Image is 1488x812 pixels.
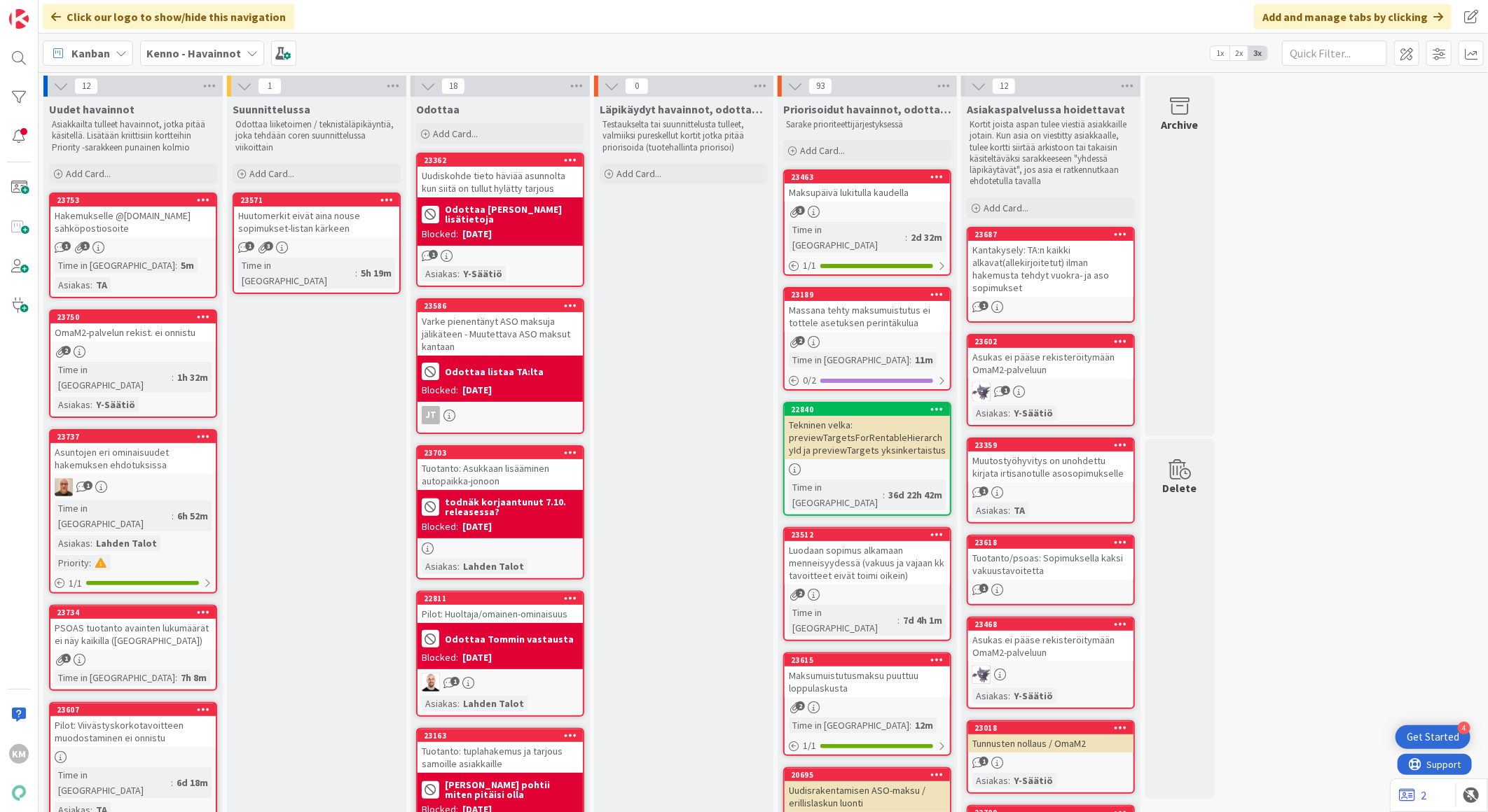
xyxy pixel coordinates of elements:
img: LM [972,383,991,401]
p: Sarake prioriteettijärjestyksessä [786,119,949,130]
div: TM [418,673,583,692]
div: Add and manage tabs by clicking [1254,4,1452,29]
span: : [897,612,900,628]
div: Time in [GEOGRAPHIC_DATA] [55,670,175,685]
div: 23687 [968,228,1134,241]
div: 23163 [418,729,583,742]
div: 4 [1458,722,1470,734]
span: Add Card... [433,127,478,140]
div: 23359 [968,439,1134,451]
div: Time in [GEOGRAPHIC_DATA] [55,767,171,798]
div: 23586 [418,300,583,312]
div: 23512Luodaan sopimus alkamaan menneisyydessä (vakuus ja vajaan kk tavoitteet eivät toimi oikein) [785,528,950,584]
div: 23687 [974,230,1134,239]
div: 23362Uudiskohde tieto häviää asunnolta kun siitä on tullut hylätty tarjous [418,154,583,197]
div: Y-Säätiö [1010,405,1056,421]
div: Time in [GEOGRAPHIC_DATA] [789,717,909,733]
div: 1/1 [50,575,216,592]
div: Hakemukselle @[DOMAIN_NAME] sähköpostiosoite [50,206,216,237]
div: 23750 [57,312,216,322]
span: : [90,277,92,293]
span: : [1008,503,1010,518]
b: Odottaa listaa TA:lta [445,367,544,377]
span: 2 [796,589,805,598]
div: 5h 19m [357,265,395,281]
div: 23018 [974,723,1134,733]
span: 2 [796,336,805,345]
div: 23750 [50,311,216,323]
span: : [905,230,907,245]
div: Tuotanto/psoas: Sopimuksella kaksi vakuustavoitetta [968,549,1134,580]
div: 23586 [424,301,583,311]
div: OmaM2-palvelun rekist. ei onnistu [50,323,216,342]
div: Lahden Talot [460,696,528,711]
div: 22840Tekninen velka: previewTargetsForRentableHierarchyId ja previewTargets yksinkertaistus [785,403,950,459]
img: avatar [9,783,29,803]
div: Lahden Talot [92,535,160,551]
span: Suunnittelussa [233,102,310,116]
div: 6d 18m [173,775,212,790]
div: 23602 [974,337,1134,346]
div: 22811 [424,594,583,603]
div: 23607 [50,703,216,716]
span: Kanban [71,45,110,62]
div: Asiakas [972,688,1008,703]
div: 23618Tuotanto/psoas: Sopimuksella kaksi vakuustavoitetta [968,536,1134,580]
div: 23512 [785,528,950,541]
div: 23687Kantakysely: TA:n kaikki alkavat(allekirjoitetut) ilman hakemusta tehdyt vuokra- ja aso sopi... [968,228,1134,297]
div: 23734 [50,606,216,619]
input: Quick Filter... [1282,41,1387,66]
div: Time in [GEOGRAPHIC_DATA] [789,222,905,253]
b: [PERSON_NAME] pohtii miten pitäisi olla [445,780,579,799]
div: Time in [GEOGRAPHIC_DATA] [789,352,909,367]
div: Delete [1163,479,1197,496]
div: TA [1010,503,1028,518]
div: 2d 32m [907,230,946,245]
div: 23189 [791,290,950,300]
span: 2x [1229,46,1248,60]
div: Blocked: [422,383,458,398]
div: 23737 [50,430,216,443]
div: 1/1 [785,737,950,755]
div: Massana tehty maksumuistutus ei tottele asetuksen perintäkulua [785,301,950,332]
span: 3x [1248,46,1267,60]
div: 23362 [424,155,583,165]
div: 23571 [234,194,399,206]
span: 2 [796,701,805,710]
span: : [172,508,174,524]
span: Uudet havainnot [49,102,135,116]
div: Uudiskohde tieto häviää asunnolta kun siitä on tullut hylätty tarjous [418,167,583,197]
div: 23359 [974,440,1134,450]
b: todnäk korjaantunut 7.10. releasessa? [445,497,579,517]
span: 3 [264,241,273,251]
div: [DATE] [462,519,492,534]
div: Asiakas [55,535,90,551]
span: : [90,535,92,551]
div: Time in [GEOGRAPHIC_DATA] [55,500,172,531]
span: 93 [808,78,832,94]
span: Add Card... [800,144,845,157]
div: 23463 [785,171,950,183]
img: Visit kanbanzone.com [9,9,29,29]
div: Get Started [1407,730,1459,744]
div: KM [9,744,29,764]
div: Time in [GEOGRAPHIC_DATA] [55,362,172,393]
span: 1 [979,301,988,310]
div: 23463Maksupäivä lukitulla kaudella [785,171,950,202]
span: : [1008,405,1010,421]
b: Odottaa Tommin vastausta [445,634,574,644]
span: Add Card... [616,167,661,180]
p: Kortit joista aspan tulee viestiä asiakkaille jotain. Kun asia on viestitty asiakkaalle, tulee ko... [970,119,1132,188]
div: Asukas ei pääse rekisteröitymään OmaM2-palveluun [968,348,1134,379]
span: 1 [258,78,282,94]
span: 3 [796,206,805,215]
div: Pilot: Huoltaja/omainen-ominaisuus [418,605,583,623]
span: Priorisoidut havainnot, odottaa kehityskapaa [783,102,951,116]
span: 1 / 1 [69,576,82,591]
span: 18 [441,78,465,94]
div: Y-Säätiö [1010,688,1056,703]
span: Asiakaspalvelussa hoidettavat [967,102,1125,116]
span: Add Card... [249,167,294,180]
div: 23753 [50,194,216,206]
div: Muutostyöhyvitys on unohdettu kirjata irtisanotulle asosopimukselle [968,451,1134,482]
